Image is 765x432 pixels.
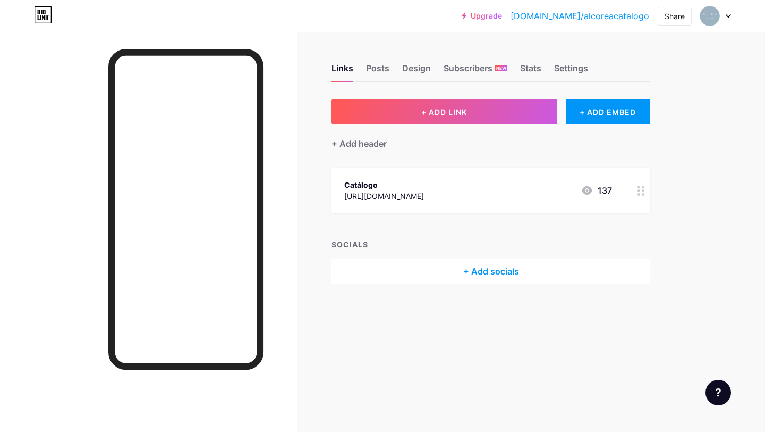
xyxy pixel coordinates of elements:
div: Settings [554,62,588,81]
div: Subscribers [444,62,507,81]
span: NEW [496,65,506,71]
div: Stats [520,62,541,81]
a: [DOMAIN_NAME]/alcoreacatalogo [511,10,649,22]
div: 137 [581,184,612,197]
div: SOCIALS [331,239,650,250]
div: + Add socials [331,259,650,284]
div: Catálogo [344,179,424,190]
div: Share [665,11,685,22]
a: Upgrade [462,12,502,20]
img: Alma Valdez [700,6,720,26]
div: Design [402,62,431,81]
span: + ADD LINK [421,107,467,117]
div: Links [331,62,353,81]
div: Posts [366,62,389,81]
button: + ADD LINK [331,99,557,124]
div: + Add header [331,137,387,150]
div: + ADD EMBED [566,99,650,124]
div: [URL][DOMAIN_NAME] [344,190,424,202]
